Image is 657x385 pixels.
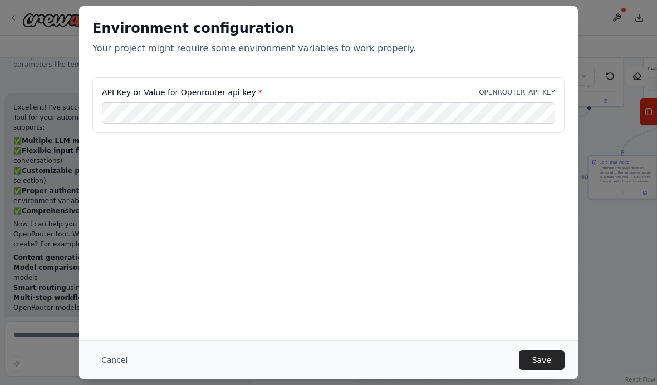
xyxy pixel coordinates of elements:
[479,88,555,97] p: OPENROUTER_API_KEY
[92,350,136,370] button: Cancel
[92,42,565,55] p: Your project might require some environment variables to work properly.
[92,19,565,37] h2: Environment configuration
[519,350,565,370] button: Save
[102,87,262,98] label: API Key or Value for Openrouter api key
